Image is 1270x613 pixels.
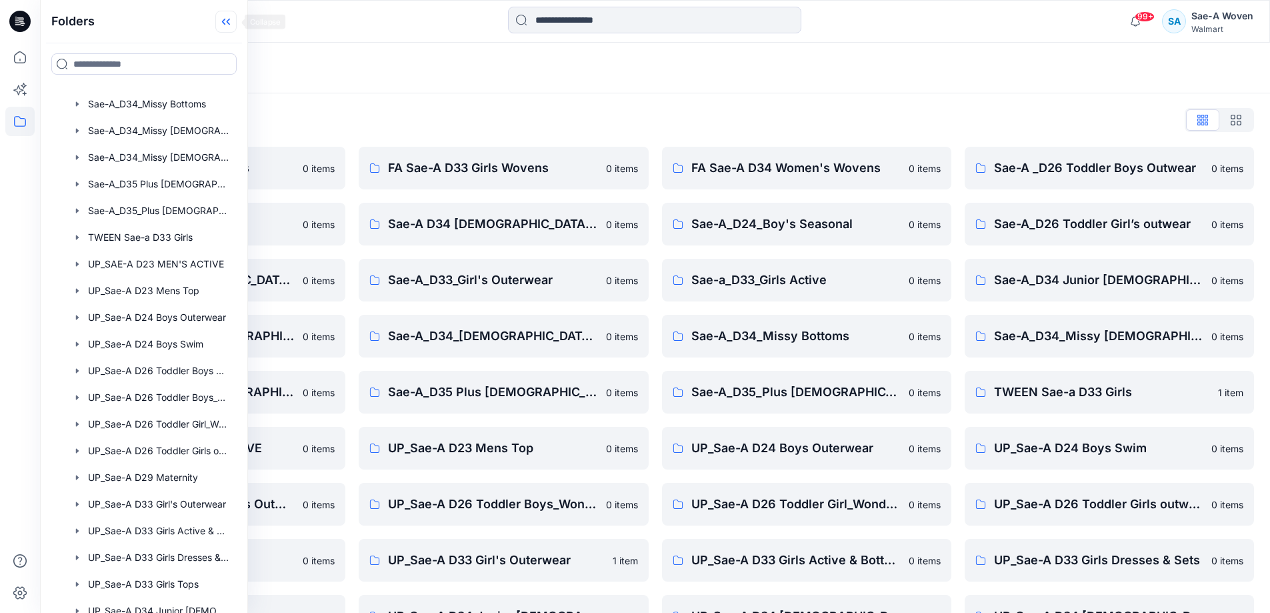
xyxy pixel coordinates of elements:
p: 0 items [303,554,335,568]
p: Sae-A _D26 Toddler Boys Outwear [994,159,1203,177]
p: 0 items [1211,442,1243,456]
p: UP_Sae-A D24 Boys Swim [994,439,1203,458]
p: 0 items [1211,498,1243,512]
p: 0 items [303,273,335,287]
p: UP_Sae-A D23 Mens Top [388,439,597,458]
p: 0 items [606,161,638,175]
a: Sae-A_D33_Girl's Outerwear0 items [359,259,648,301]
p: UP_Sae-A D24 Boys Outerwear [691,439,901,458]
p: 1 item [1218,386,1243,400]
p: UP_Sae-A D26 Toddler Girl_Wonder Nation Sportswear [691,495,901,514]
a: UP_Sae-A D33 Girls Dresses & Sets0 items [965,539,1254,582]
p: 0 items [303,498,335,512]
p: 0 items [909,161,941,175]
p: UP_Sae-A D33 Girls Dresses & Sets [994,551,1203,570]
a: Sae-A _D26 Toddler Boys Outwear0 items [965,147,1254,189]
p: Sae-A_D34_Missy [DEMOGRAPHIC_DATA] Dresses [994,327,1203,346]
p: 0 items [303,442,335,456]
p: TWEEN Sae-a D33 Girls [994,383,1210,402]
p: 0 items [606,217,638,231]
p: 0 items [303,161,335,175]
p: UP_Sae-A D26 Toddler Girls outwear [994,495,1203,514]
p: 0 items [606,386,638,400]
p: 0 items [303,217,335,231]
p: 0 items [909,498,941,512]
p: Sae-A_D33_Girl's Outerwear [388,271,597,289]
p: Sae-A_D34_[DEMOGRAPHIC_DATA] Outerwear [388,327,597,346]
p: 0 items [606,273,638,287]
p: Sae-A_D34_Missy Bottoms [691,327,901,346]
p: 0 items [303,386,335,400]
p: 1 item [613,554,638,568]
p: Sae-A_D26 Toddler Girl’s outwear [994,215,1203,233]
a: UP_Sae-A D23 Mens Top0 items [359,427,648,470]
p: 0 items [1211,554,1243,568]
p: 0 items [909,442,941,456]
span: 99+ [1135,11,1155,22]
a: Sae-a_D33_Girls Active0 items [662,259,951,301]
a: Sae-A_D35_Plus [DEMOGRAPHIC_DATA] Top0 items [662,371,951,414]
p: 0 items [1211,330,1243,344]
a: UP_Sae-A D33 Girls Active & Bottoms0 items [662,539,951,582]
p: 0 items [1211,161,1243,175]
a: Sae-A_D35 Plus [DEMOGRAPHIC_DATA] Bottom0 items [359,371,648,414]
a: FA Sae-A D34 Women's Wovens0 items [662,147,951,189]
a: TWEEN Sae-a D33 Girls1 item [965,371,1254,414]
p: Sae-A_D34 Junior [DEMOGRAPHIC_DATA] top [994,271,1203,289]
div: SA [1162,9,1186,33]
p: Sae-A_D35 Plus [DEMOGRAPHIC_DATA] Bottom [388,383,597,402]
a: Sae-A_D24_Boy's Seasonal0 items [662,203,951,245]
p: 0 items [909,554,941,568]
p: 0 items [1211,217,1243,231]
p: 0 items [909,273,941,287]
p: 0 items [909,330,941,344]
a: Sae-A_D34_[DEMOGRAPHIC_DATA] Outerwear0 items [359,315,648,358]
a: Sae-A_D34_Missy [DEMOGRAPHIC_DATA] Dresses0 items [965,315,1254,358]
a: UP_Sae-A D24 Boys Swim0 items [965,427,1254,470]
p: Sae-A_D24_Boy's Seasonal [691,215,901,233]
a: UP_Sae-A D26 Toddler Girl_Wonder Nation Sportswear0 items [662,483,951,526]
p: Sae-A_D35_Plus [DEMOGRAPHIC_DATA] Top [691,383,901,402]
a: Sae-A_D26 Toddler Girl’s outwear0 items [965,203,1254,245]
p: UP_Sae-A D26 Toddler Boys_Wonder Nation Sportswear [388,495,597,514]
a: UP_Sae-A D24 Boys Outerwear0 items [662,427,951,470]
a: UP_Sae-A D26 Toddler Girls outwear0 items [965,483,1254,526]
a: Sae-A D34 [DEMOGRAPHIC_DATA] Knit Tops0 items [359,203,648,245]
p: FA Sae-A D34 Women's Wovens [691,159,901,177]
p: 0 items [909,217,941,231]
p: 0 items [1211,273,1243,287]
a: UP_Sae-A D33 Girl's Outerwear1 item [359,539,648,582]
a: UP_Sae-A D26 Toddler Boys_Wonder Nation Sportswear0 items [359,483,648,526]
p: 0 items [909,386,941,400]
p: UP_Sae-A D33 Girls Active & Bottoms [691,551,901,570]
a: Sae-A_D34 Junior [DEMOGRAPHIC_DATA] top0 items [965,259,1254,301]
p: Sae-A D34 [DEMOGRAPHIC_DATA] Knit Tops [388,215,597,233]
p: 0 items [606,442,638,456]
div: Walmart [1191,24,1253,34]
p: 0 items [606,498,638,512]
a: FA Sae-A D33 Girls Wovens0 items [359,147,648,189]
p: 0 items [606,330,638,344]
p: Sae-a_D33_Girls Active [691,271,901,289]
p: UP_Sae-A D33 Girl's Outerwear [388,551,604,570]
a: Sae-A_D34_Missy Bottoms0 items [662,315,951,358]
p: 0 items [303,330,335,344]
div: Sae-A Woven [1191,8,1253,24]
p: FA Sae-A D33 Girls Wovens [388,159,597,177]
